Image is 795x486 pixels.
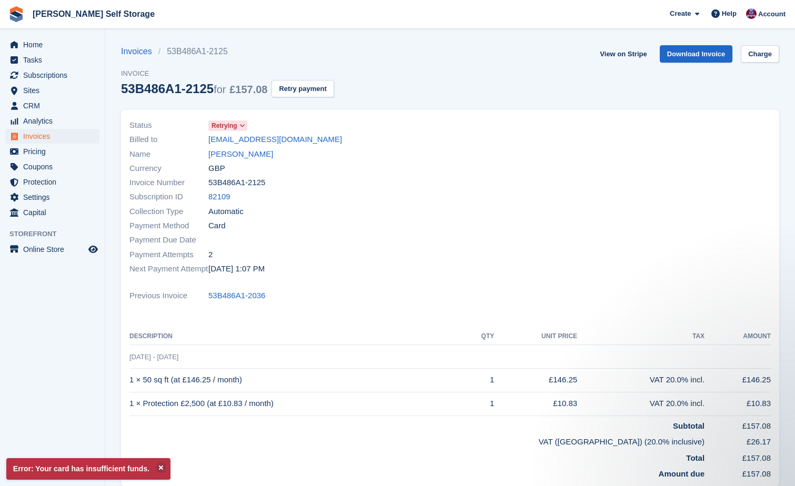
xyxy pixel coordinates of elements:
[129,206,208,218] span: Collection Type
[464,328,494,345] th: QTY
[23,144,86,159] span: Pricing
[8,6,24,22] img: stora-icon-8386f47178a22dfd0bd8f6a31ec36ba5ce8667c1dd55bd0f319d3a0aa187defe.svg
[23,68,86,83] span: Subscriptions
[23,175,86,189] span: Protection
[208,290,265,302] a: 53B486A1-2036
[670,8,691,19] span: Create
[705,448,771,464] td: £157.08
[659,469,705,478] strong: Amount due
[129,220,208,232] span: Payment Method
[129,368,464,392] td: 1 × 50 sq ft (at £146.25 / month)
[6,458,170,480] p: Error: Your card has insufficient funds.
[5,68,99,83] a: menu
[705,464,771,480] td: £157.08
[23,242,86,257] span: Online Store
[208,191,230,203] a: 82109
[5,98,99,113] a: menu
[705,328,771,345] th: Amount
[129,290,208,302] span: Previous Invoice
[208,206,244,218] span: Automatic
[129,432,705,448] td: VAT ([GEOGRAPHIC_DATA]) (20.0% inclusive)
[23,53,86,67] span: Tasks
[208,263,265,275] time: 2025-10-03 12:07:01 UTC
[129,177,208,189] span: Invoice Number
[494,368,577,392] td: £146.25
[129,392,464,416] td: 1 × Protection £2,500 (at £10.83 / month)
[208,163,225,175] span: GBP
[121,82,267,96] div: 53B486A1-2125
[673,421,705,430] strong: Subtotal
[464,392,494,416] td: 1
[5,159,99,174] a: menu
[23,83,86,98] span: Sites
[758,9,786,19] span: Account
[208,119,247,131] a: Retrying
[23,190,86,205] span: Settings
[129,163,208,175] span: Currency
[5,129,99,144] a: menu
[129,249,208,261] span: Payment Attempts
[5,53,99,67] a: menu
[208,220,226,232] span: Card
[5,205,99,220] a: menu
[129,191,208,203] span: Subscription ID
[208,134,342,146] a: [EMAIL_ADDRESS][DOMAIN_NAME]
[660,45,733,63] a: Download Invoice
[28,5,159,23] a: [PERSON_NAME] Self Storage
[208,249,213,261] span: 2
[208,177,265,189] span: 53B486A1-2125
[705,368,771,392] td: £146.25
[464,368,494,392] td: 1
[23,114,86,128] span: Analytics
[577,398,705,410] div: VAT 20.0% incl.
[229,84,267,95] span: £157.08
[208,148,273,160] a: [PERSON_NAME]
[705,432,771,448] td: £26.17
[129,134,208,146] span: Billed to
[23,98,86,113] span: CRM
[494,328,577,345] th: Unit Price
[121,45,158,58] a: Invoices
[577,374,705,386] div: VAT 20.0% incl.
[129,148,208,160] span: Name
[5,114,99,128] a: menu
[121,68,334,79] span: Invoice
[23,37,86,52] span: Home
[23,129,86,144] span: Invoices
[129,328,464,345] th: Description
[212,121,237,130] span: Retrying
[271,80,334,97] button: Retry payment
[23,205,86,220] span: Capital
[686,453,705,462] strong: Total
[129,263,208,275] span: Next Payment Attempt
[577,328,705,345] th: Tax
[5,144,99,159] a: menu
[5,190,99,205] a: menu
[9,229,105,239] span: Storefront
[5,37,99,52] a: menu
[87,243,99,256] a: Preview store
[214,84,226,95] span: for
[746,8,757,19] img: Tracy Bailey
[705,392,771,416] td: £10.83
[5,242,99,257] a: menu
[23,159,86,174] span: Coupons
[129,119,208,131] span: Status
[741,45,779,63] a: Charge
[5,175,99,189] a: menu
[129,234,208,246] span: Payment Due Date
[5,83,99,98] a: menu
[596,45,651,63] a: View on Stripe
[494,392,577,416] td: £10.83
[129,353,178,361] span: [DATE] - [DATE]
[121,45,334,58] nav: breadcrumbs
[705,416,771,432] td: £157.08
[722,8,737,19] span: Help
